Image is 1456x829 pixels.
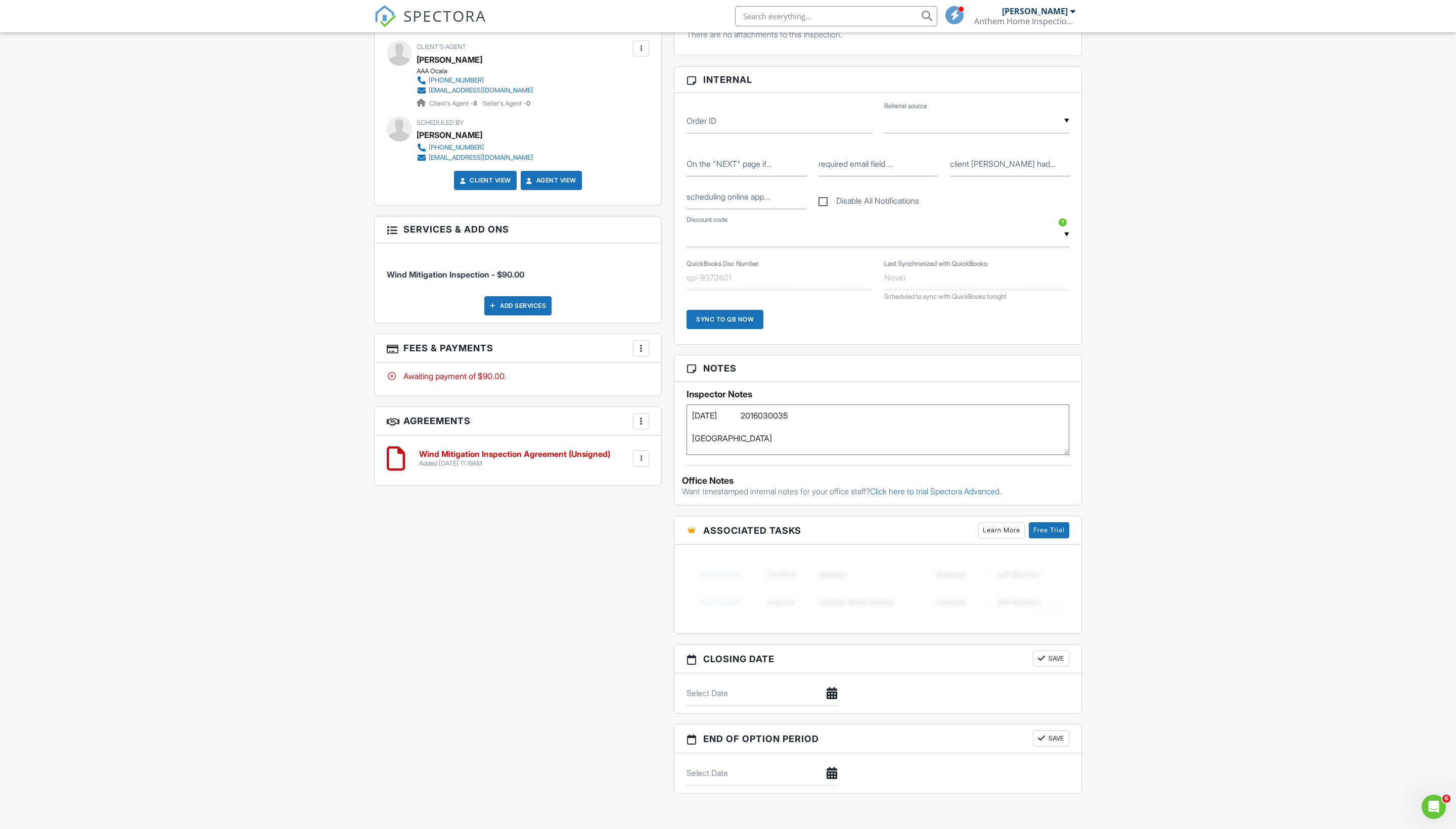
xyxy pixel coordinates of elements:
[687,681,839,706] input: Select Date
[978,522,1025,538] a: Learn More
[387,269,524,280] span: Wind Mitigation Inspection - $90.00
[884,259,988,268] label: Last Synchronized with QuickBooks:
[429,86,533,95] div: [EMAIL_ADDRESS][DOMAIN_NAME]
[387,371,649,382] div: Awaiting payment of $90.00.
[419,459,610,468] div: Added [DATE] 11:19AM
[687,389,1069,399] h5: Inspector Notes
[417,143,533,153] a: [PHONE_NUMBER]
[374,5,396,27] img: The Best Home Inspection Software - Spectora
[687,259,759,268] label: QuickBooks Doc Number
[375,407,661,436] h3: Agreements
[870,486,1002,496] a: Click here to trial Spectora Advanced.
[403,5,486,26] span: SPECTORA
[687,29,1069,40] p: There are no attachments to this inspection.
[687,158,772,169] label: On the "NEXT" page if NO EMAIL is available for CLIENT it is recommended to provide entry in
[417,119,464,126] span: Scheduled By
[687,185,806,209] input: scheduling online appointment, when CLIENT has no email.
[484,296,552,315] div: Add Services
[687,191,770,202] label: scheduling online appointment, when CLIENT has no email.
[419,450,610,468] a: Wind Mitigation Inspection Agreement (Unsigned) Added [DATE] 11:19AM
[884,293,1007,300] span: Scheduled to sync with QuickBooks tonight
[687,115,716,126] label: Order ID
[818,196,919,209] label: Disable All Notifications
[458,175,511,186] a: Client View
[483,100,530,107] span: Seller's Agent -
[687,152,806,176] input: On the "NEXT" page if NO EMAIL is available for CLIENT it is recommended to provide entry in
[417,67,541,75] div: AAA Ocala
[417,127,482,143] div: [PERSON_NAME]
[1422,795,1446,819] iframe: Intercom live chat
[1033,730,1069,747] button: Save
[818,152,938,176] input: required email field for CLIENT as follows: noemail@clientfirstname.clientlastname.com. For examp...
[674,67,1081,93] h3: Internal
[374,14,486,35] a: SPECTORA
[524,175,576,186] a: Agent View
[687,761,839,786] input: Select Date
[1033,651,1069,667] button: Save
[674,355,1081,382] h3: Notes
[703,652,775,666] span: Closing date
[950,158,1056,169] label: client John Smith had no email, "noemail@john.smith.com" would be the best entry to move forward in
[687,552,1069,623] img: blurred-tasks-251b60f19c3f713f9215ee2a18cbf2105fc2d72fcd585247cf5e9ec0c957c1dd.png
[429,100,479,107] span: Client's Agent -
[417,85,533,96] a: [EMAIL_ADDRESS][DOMAIN_NAME]
[687,215,727,224] label: Discount code
[417,52,482,67] div: [PERSON_NAME]
[1029,522,1069,538] a: Free Trial
[682,476,1074,486] div: Office Notes
[735,6,937,26] input: Search everything...
[429,154,533,162] div: [EMAIL_ADDRESS][DOMAIN_NAME]
[703,524,801,537] span: Associated Tasks
[950,152,1069,176] input: client John Smith had no email, "noemail@john.smith.com" would be the best entry to move forward in
[703,732,819,746] span: End of Option Period
[429,144,484,152] div: [PHONE_NUMBER]
[974,16,1075,26] div: Anthem Home Inspections
[429,76,484,84] div: [PHONE_NUMBER]
[818,158,893,169] label: required email field for CLIENT as follows: noemail@clientfirstname.clientlastname.com. For examp...
[1442,795,1450,803] span: 6
[682,486,1074,497] p: Want timestamped internal notes for your office staff?
[417,43,466,51] span: Client's Agent
[1002,6,1068,16] div: [PERSON_NAME]
[387,251,649,288] li: Service: Wind Mitigation Inspection
[473,100,477,107] strong: 8
[417,75,533,85] a: [PHONE_NUMBER]
[884,102,927,111] label: Referral source
[526,100,530,107] strong: 0
[419,450,610,459] h6: Wind Mitigation Inspection Agreement (Unsigned)
[375,216,661,243] h3: Services & Add ons
[687,310,763,329] div: Sync to QB Now
[375,334,661,363] h3: Fees & Payments
[417,153,533,163] a: [EMAIL_ADDRESS][DOMAIN_NAME]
